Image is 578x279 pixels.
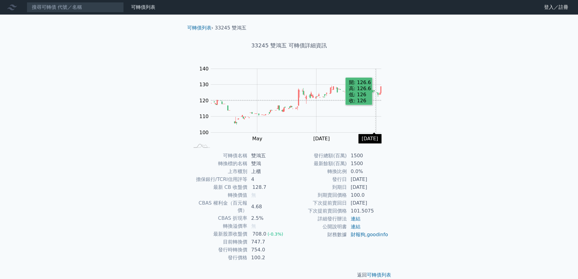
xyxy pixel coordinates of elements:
td: 最新股票收盤價 [190,230,248,238]
td: 雙鴻五 [248,152,289,160]
td: 轉換溢價率 [190,222,248,230]
iframe: Chat Widget [548,250,578,279]
tspan: [DATE] [313,136,330,141]
td: 到期日 [289,183,347,191]
td: 轉換價值 [190,191,248,199]
td: 下次提前賣回價格 [289,207,347,215]
td: 最新 CB 收盤價 [190,183,248,191]
td: 詳細發行辦法 [289,215,347,223]
h1: 33245 雙鴻五 可轉債詳細資訊 [182,41,396,50]
td: 到期賣回價格 [289,191,347,199]
td: [DATE] [347,175,389,183]
li: 33245 雙鴻五 [215,24,246,32]
g: Chart [196,66,390,141]
td: [DATE] [347,183,389,191]
tspan: 110 [199,114,209,119]
td: 2.5% [248,214,289,222]
tspan: 120 [199,98,209,104]
a: 連結 [351,216,360,222]
td: 最新餘額(百萬) [289,160,347,168]
tspan: Sep [372,136,381,141]
td: CBAS 權利金（百元報價） [190,199,248,214]
td: 財務數據 [289,231,347,239]
a: goodinfo [367,232,388,237]
td: 101.5075 [347,207,389,215]
span: 無 [251,223,256,229]
a: 可轉債列表 [367,272,391,278]
p: 返回 [182,271,396,279]
td: 發行總額(百萬) [289,152,347,160]
td: CBAS 折現率 [190,214,248,222]
td: 雙鴻 [248,160,289,168]
a: 財報狗 [351,232,365,237]
a: 登入／註冊 [539,2,573,12]
td: 下次提前賣回日 [289,199,347,207]
div: 聊天小工具 [548,250,578,279]
tspan: 100 [199,130,209,135]
td: 4 [248,175,289,183]
td: 可轉債名稱 [190,152,248,160]
td: 發行價格 [190,254,248,262]
td: 發行日 [289,175,347,183]
a: 可轉債列表 [187,25,211,31]
td: 擔保銀行/TCRI信用評等 [190,175,248,183]
a: 連結 [351,224,360,230]
td: 目前轉換價 [190,238,248,246]
span: 無 [251,192,256,198]
td: 100.2 [248,254,289,262]
td: 公開說明書 [289,223,347,231]
div: 708.0 [251,230,268,238]
div: 128.7 [251,184,268,191]
td: 100.0 [347,191,389,199]
tspan: 130 [199,82,209,87]
tspan: 140 [199,66,209,72]
td: 0.0% [347,168,389,175]
td: 上櫃 [248,168,289,175]
input: 搜尋可轉債 代號／名稱 [27,2,124,12]
td: 轉換標的名稱 [190,160,248,168]
td: 754.0 [248,246,289,254]
li: › [187,24,213,32]
td: , [347,231,389,239]
td: 發行時轉換價 [190,246,248,254]
td: 747.7 [248,238,289,246]
td: 4.68 [248,199,289,214]
td: 上市櫃別 [190,168,248,175]
span: (-0.3%) [268,232,283,236]
td: [DATE] [347,199,389,207]
tspan: May [252,136,262,141]
td: 1500 [347,152,389,160]
td: 1500 [347,160,389,168]
a: 可轉債列表 [131,4,155,10]
td: 轉換比例 [289,168,347,175]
